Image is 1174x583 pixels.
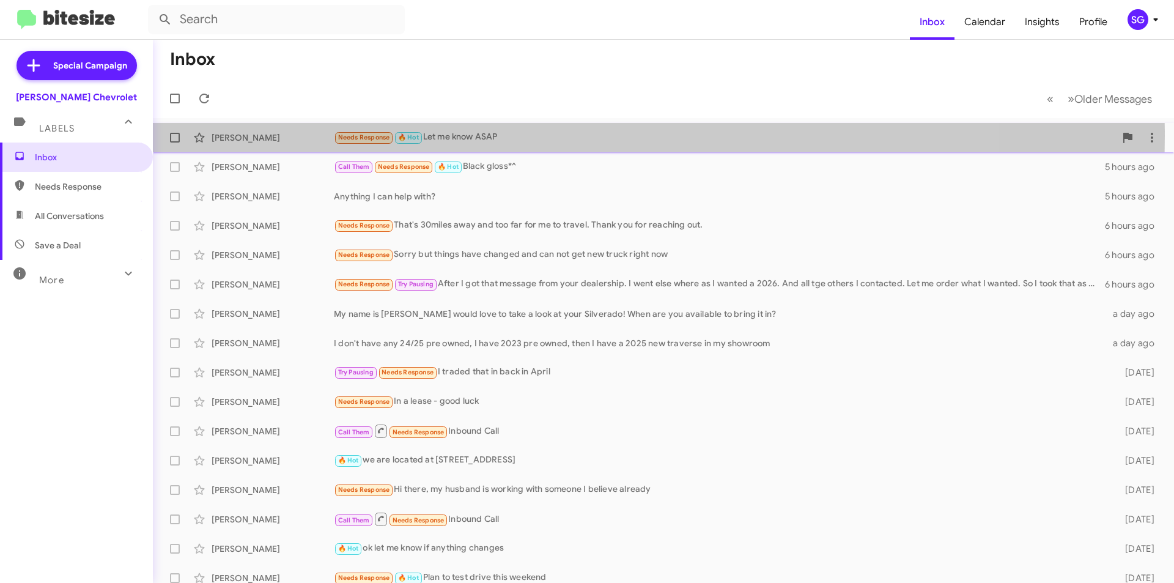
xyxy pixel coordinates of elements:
span: Call Them [338,163,370,171]
div: [PERSON_NAME] [212,425,334,437]
span: 🔥 Hot [338,544,359,552]
div: 6 hours ago [1105,249,1164,261]
span: Needs Response [338,251,390,259]
div: Sorry but things have changed and can not get new truck right now [334,248,1105,262]
span: Needs Response [338,486,390,494]
span: Needs Response [338,221,390,229]
div: Let me know ASAP [334,130,1115,144]
div: [PERSON_NAME] [212,543,334,555]
span: Needs Response [378,163,430,171]
h1: Inbox [170,50,215,69]
a: Profile [1069,4,1117,40]
span: Needs Response [338,398,390,406]
div: a day ago [1106,337,1164,349]
div: 6 hours ago [1105,278,1164,291]
div: [PERSON_NAME] [212,220,334,232]
div: we are located at [STREET_ADDRESS] [334,453,1106,467]
div: In a lease - good luck [334,395,1106,409]
button: SG [1117,9,1161,30]
span: Labels [39,123,75,134]
a: Special Campaign [17,51,137,80]
div: [DATE] [1106,484,1164,496]
div: [PERSON_NAME] [212,337,334,349]
div: [PERSON_NAME] Chevrolet [16,91,137,103]
span: 🔥 Hot [398,574,419,582]
span: Save a Deal [35,239,81,251]
div: [DATE] [1106,396,1164,408]
div: [PERSON_NAME] [212,308,334,320]
span: » [1068,91,1074,106]
div: SG [1128,9,1148,30]
div: [PERSON_NAME] [212,513,334,525]
div: [DATE] [1106,455,1164,467]
div: Anything I can help with? [334,190,1105,202]
span: Older Messages [1074,92,1152,106]
span: 🔥 Hot [338,456,359,464]
div: 6 hours ago [1105,220,1164,232]
span: Try Pausing [398,280,434,288]
div: [PERSON_NAME] [212,249,334,261]
span: Needs Response [338,280,390,288]
div: [DATE] [1106,513,1164,525]
div: After I got that message from your dealership. I went else where as I wanted a 2026. And all tge ... [334,277,1105,291]
div: 5 hours ago [1105,190,1164,202]
div: I traded that in back in April [334,365,1106,379]
span: Needs Response [393,516,445,524]
div: [DATE] [1106,425,1164,437]
span: More [39,275,64,286]
span: Needs Response [393,428,445,436]
span: Inbox [35,151,139,163]
button: Previous [1039,86,1061,111]
div: [PERSON_NAME] [212,190,334,202]
span: Needs Response [35,180,139,193]
div: [DATE] [1106,543,1164,555]
div: [PERSON_NAME] [212,455,334,467]
div: Inbound Call [334,511,1106,527]
span: Needs Response [338,133,390,141]
span: Call Them [338,516,370,524]
div: Black gloss*^ [334,160,1105,174]
span: Call Them [338,428,370,436]
span: « [1047,91,1054,106]
span: Try Pausing [338,368,374,376]
div: [PERSON_NAME] [212,161,334,173]
nav: Page navigation example [1040,86,1159,111]
div: a day ago [1106,308,1164,320]
a: Calendar [954,4,1015,40]
span: Needs Response [338,574,390,582]
span: Special Campaign [53,59,127,72]
span: 🔥 Hot [438,163,459,171]
div: My name is [PERSON_NAME] would love to take a look at your Silverado! When are you available to b... [334,308,1106,320]
a: Inbox [910,4,954,40]
span: 🔥 Hot [398,133,419,141]
div: That's 30miles away and too far for me to travel. Thank you for reaching out. [334,218,1105,232]
button: Next [1060,86,1159,111]
div: I don't have any 24/25 pre owned, I have 2023 pre owned, then I have a 2025 new traverse in my sh... [334,337,1106,349]
div: 5 hours ago [1105,161,1164,173]
div: Hi there, my husband is working with someone I believe already [334,483,1106,497]
div: [PERSON_NAME] [212,396,334,408]
input: Search [148,5,405,34]
div: [PERSON_NAME] [212,278,334,291]
div: Inbound Call [334,423,1106,439]
a: Insights [1015,4,1069,40]
div: [PERSON_NAME] [212,366,334,379]
div: [PERSON_NAME] [212,484,334,496]
div: [PERSON_NAME] [212,132,334,144]
span: All Conversations [35,210,104,222]
span: Needs Response [382,368,434,376]
div: ok let me know if anything changes [334,541,1106,555]
div: [DATE] [1106,366,1164,379]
